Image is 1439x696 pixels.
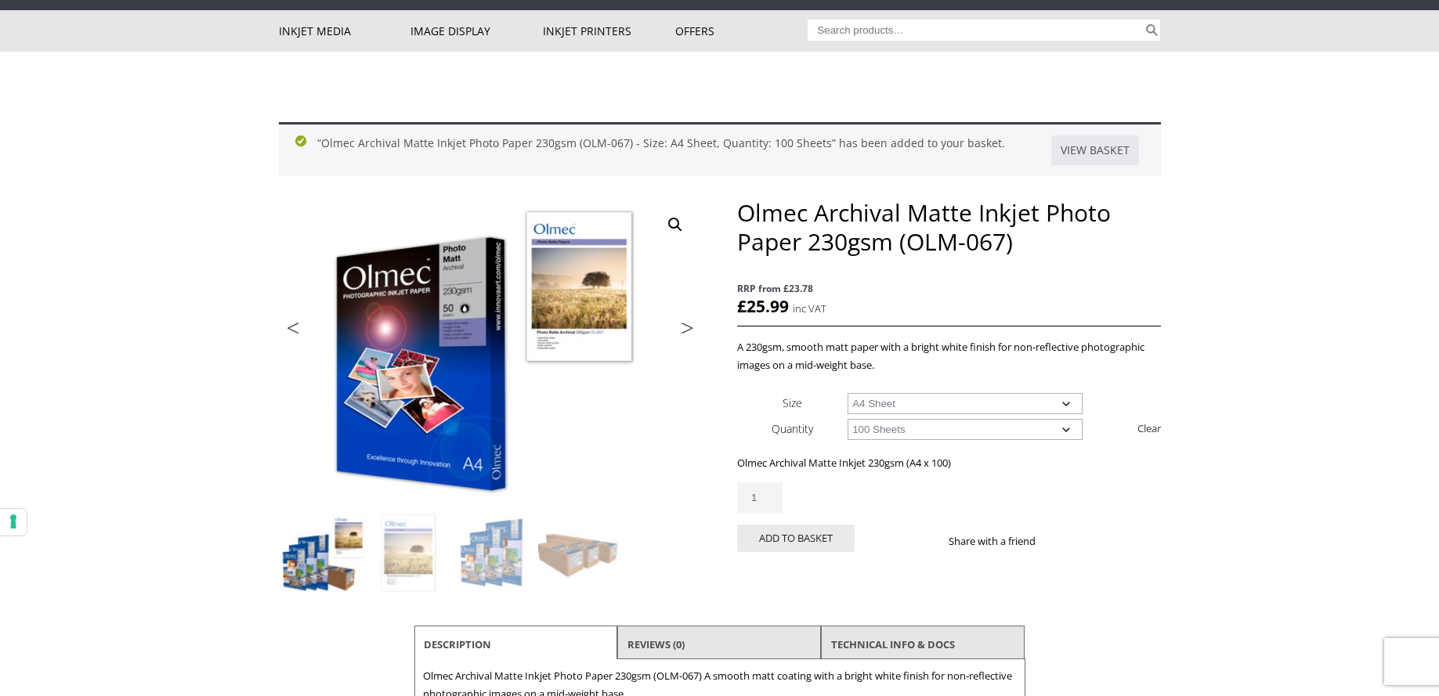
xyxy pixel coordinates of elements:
[772,421,813,436] label: Quantity
[1092,535,1105,547] img: email sharing button
[410,10,543,52] a: Image Display
[737,338,1160,374] p: A 230gsm, smooth matt paper with a bright white finish for non-reflective photographic images on ...
[808,20,1143,41] input: Search products…
[1073,535,1086,547] img: twitter sharing button
[1143,20,1161,41] button: Search
[737,295,789,317] bdi: 25.99
[675,10,808,52] a: Offers
[366,511,450,596] img: Olmec Archival Matte Inkjet Photo Paper 230gsm (OLM-067) - Image 2
[737,525,855,552] button: Add to basket
[280,511,364,596] img: Olmec Archival Matte Inkjet Photo Paper 230gsm (OLM-067)
[1054,535,1067,547] img: facebook sharing button
[737,198,1160,256] h1: Olmec Archival Matte Inkjet Photo Paper 230gsm (OLM-067)
[783,395,802,410] label: Size
[737,279,1160,298] span: RRP from £23.78
[949,532,1054,550] p: Share with a friend
[424,630,491,658] a: Description
[737,482,783,513] input: Product quantity
[1137,416,1161,441] a: Clear options
[452,511,537,596] img: Olmec Archival Matte Inkjet Photo Paper 230gsm (OLM-067) - Image 3
[538,511,623,596] img: Olmec Archival Matte Inkjet Photo Paper 230gsm (OLM-067) - Image 4
[737,454,1160,472] p: Olmec Archival Matte Inkjet 230gsm (A4 x 100)
[737,295,747,317] span: £
[661,211,689,239] a: View full-screen image gallery
[1051,135,1139,165] a: View basket
[279,10,411,52] a: Inkjet Media
[831,630,955,658] a: TECHNICAL INFO & DOCS
[279,122,1161,176] div: “Olmec Archival Matte Inkjet Photo Paper 230gsm (OLM-067) - Size: A4 Sheet, Quantity: 100 Sheets”...
[627,630,685,658] a: Reviews (0)
[543,10,675,52] a: Inkjet Printers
